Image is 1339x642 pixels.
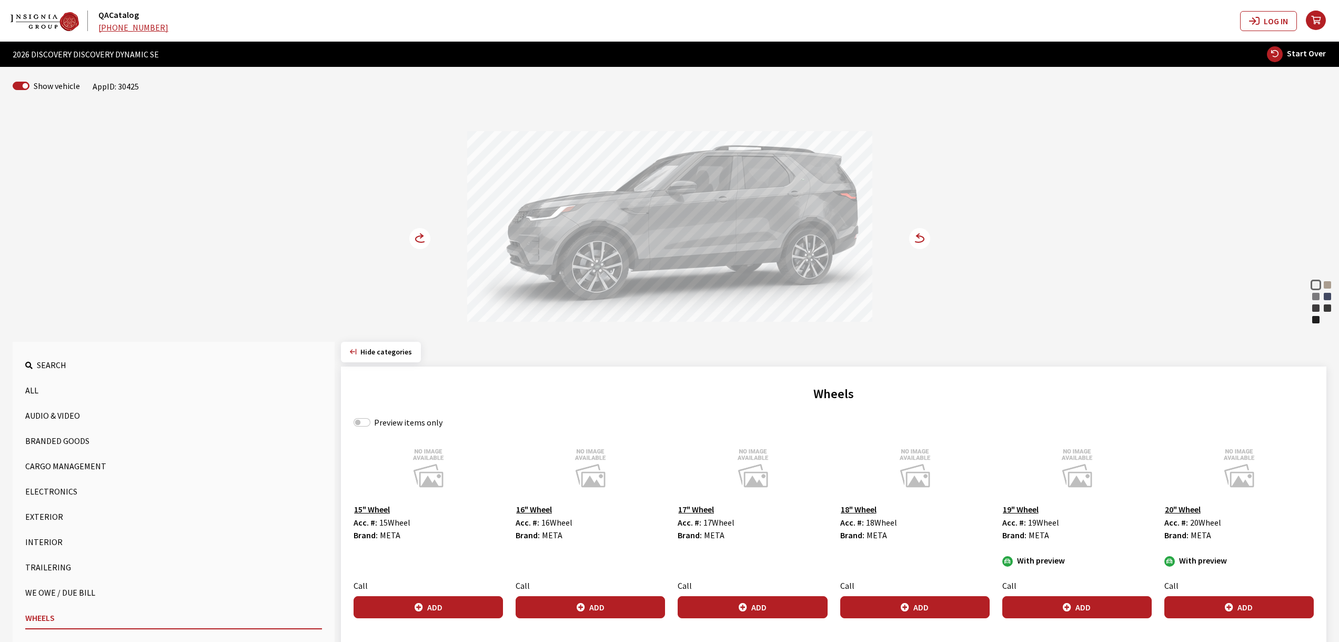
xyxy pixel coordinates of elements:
[98,22,168,33] a: [PHONE_NUMBER]
[354,596,503,618] button: Add
[1002,596,1152,618] button: Add
[840,502,877,516] button: 18" Wheel
[379,517,410,528] span: 15Wheel
[341,342,421,362] button: Hide categories
[1164,516,1188,529] label: Acc. #:
[25,557,322,578] button: Trailering
[34,80,80,92] label: Show vehicle
[840,579,854,592] label: Call
[678,579,692,592] label: Call
[1164,554,1314,567] div: With preview
[840,516,864,529] label: Acc. #:
[1266,46,1326,63] button: Start Over
[37,360,66,370] span: Search
[1002,529,1026,541] label: Brand:
[354,579,368,592] label: Call
[1164,502,1201,516] button: 20" Wheel
[380,530,400,540] span: META
[1322,280,1333,290] div: Lantau Bronze
[1191,530,1211,540] span: META
[516,502,552,516] button: 16" Wheel
[1164,441,1314,494] img: Image for 20&quot; Wheel
[866,517,897,528] span: 18Wheel
[1164,579,1179,592] label: Call
[25,405,322,426] button: Audio & Video
[25,430,322,451] button: Branded Goods
[25,481,322,502] button: Electronics
[1287,48,1326,58] span: Start Over
[1002,554,1152,567] div: With preview
[1164,529,1189,541] label: Brand:
[1029,530,1049,540] span: META
[354,384,1314,403] h2: Wheels
[704,530,724,540] span: META
[1002,441,1152,494] img: Image for 19&quot; Wheel
[25,531,322,552] button: Interior
[1002,516,1026,529] label: Acc. #:
[354,502,390,516] button: 15" Wheel
[678,516,701,529] label: Acc. #:
[516,529,540,541] label: Brand:
[840,529,864,541] label: Brand:
[1190,517,1221,528] span: 20Wheel
[25,607,322,629] button: Wheels
[516,516,539,529] label: Acc. #:
[516,596,665,618] button: Add
[93,80,139,93] div: AppID: 30425
[374,416,442,429] label: Preview items only
[840,441,990,494] img: Image for 18&quot; Wheel
[678,502,714,516] button: 17" Wheel
[1164,596,1314,618] button: Add
[25,582,322,603] button: We Owe / Due Bill
[360,347,412,357] span: Click to hide category section.
[98,9,139,20] a: QACatalog
[678,441,827,494] img: Image for 17&quot; Wheel
[1322,291,1333,302] div: Varesine Blue
[1311,314,1321,325] div: Santorini Black
[354,516,377,529] label: Acc. #:
[703,517,734,528] span: 17Wheel
[1305,2,1339,39] button: your cart
[11,12,79,31] img: Dashboard
[25,456,322,477] button: Cargo Management
[678,529,702,541] label: Brand:
[840,596,990,618] button: Add
[1028,517,1059,528] span: 19Wheel
[516,579,530,592] label: Call
[354,529,378,541] label: Brand:
[1322,303,1333,313] div: Carpathian Grey
[1311,280,1321,290] div: Fuji White
[13,48,159,61] span: 2026 DISCOVERY DISCOVERY DYNAMIC SE
[516,441,665,494] img: Image for 16&quot; Wheel
[678,596,827,618] button: Add
[867,530,887,540] span: META
[542,530,562,540] span: META
[11,11,96,31] a: QACatalog logo
[1002,579,1016,592] label: Call
[1002,502,1039,516] button: 19" Wheel
[541,517,572,528] span: 16Wheel
[25,506,322,527] button: Exterior
[1311,303,1321,313] div: Charente Grey
[354,441,503,494] img: Image for 15&quot; Wheel
[1240,11,1297,31] button: Log In
[25,380,322,401] button: All
[1311,291,1321,302] div: Eiger Grey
